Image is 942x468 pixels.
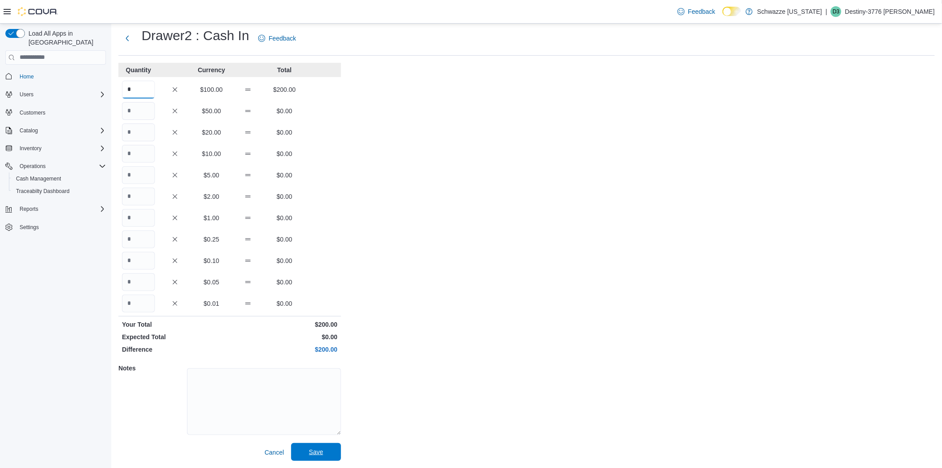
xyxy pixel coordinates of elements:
[16,204,42,214] button: Reports
[268,278,301,287] p: $0.00
[122,209,155,227] input: Quantity
[122,230,155,248] input: Quantity
[268,149,301,158] p: $0.00
[231,333,337,341] p: $0.00
[269,34,296,43] span: Feedback
[122,320,228,329] p: Your Total
[20,91,33,98] span: Users
[833,6,840,17] span: D3
[122,333,228,341] p: Expected Total
[231,345,337,354] p: $200.00
[195,235,228,244] p: $0.25
[291,443,341,461] button: Save
[2,160,110,172] button: Operations
[9,172,110,185] button: Cash Management
[9,185,110,197] button: Traceabilty Dashboard
[122,123,155,141] input: Quantity
[122,295,155,312] input: Quantity
[2,142,110,155] button: Inventory
[122,273,155,291] input: Quantity
[268,256,301,265] p: $0.00
[195,171,228,180] p: $5.00
[2,70,110,83] button: Home
[16,89,106,100] span: Users
[18,7,58,16] img: Cova
[122,166,155,184] input: Quantity
[195,213,228,222] p: $1.00
[16,107,49,118] a: Customers
[16,107,106,118] span: Customers
[723,7,741,16] input: Dark Mode
[845,6,935,17] p: Destiny-3776 [PERSON_NAME]
[268,171,301,180] p: $0.00
[122,145,155,163] input: Quantity
[16,89,37,100] button: Users
[826,6,828,17] p: |
[20,109,45,116] span: Customers
[674,3,719,21] a: Feedback
[118,359,185,377] h5: Notes
[688,7,715,16] span: Feedback
[264,448,284,457] span: Cancel
[195,85,228,94] p: $100.00
[268,192,301,201] p: $0.00
[16,71,106,82] span: Home
[268,213,301,222] p: $0.00
[16,125,106,136] span: Catalog
[231,320,337,329] p: $200.00
[831,6,841,17] div: Destiny-3776 Herrera
[195,66,228,74] p: Currency
[268,66,301,74] p: Total
[195,149,228,158] p: $10.00
[261,443,288,461] button: Cancel
[268,235,301,244] p: $0.00
[16,204,106,214] span: Reports
[16,143,106,154] span: Inventory
[20,224,39,231] span: Settings
[309,447,323,456] span: Save
[12,173,106,184] span: Cash Management
[20,73,34,80] span: Home
[20,145,41,152] span: Inventory
[20,163,46,170] span: Operations
[16,175,61,182] span: Cash Management
[12,173,65,184] a: Cash Management
[195,299,228,308] p: $0.01
[195,128,228,137] p: $20.00
[25,29,106,47] span: Load All Apps in [GEOGRAPHIC_DATA]
[122,188,155,205] input: Quantity
[268,128,301,137] p: $0.00
[2,124,110,137] button: Catalog
[122,81,155,99] input: Quantity
[195,107,228,115] p: $50.00
[16,188,69,195] span: Traceabilty Dashboard
[195,192,228,201] p: $2.00
[20,205,38,213] span: Reports
[122,252,155,270] input: Quantity
[757,6,822,17] p: Schwazze [US_STATE]
[2,106,110,119] button: Customers
[195,278,228,287] p: $0.05
[16,71,37,82] a: Home
[16,161,106,172] span: Operations
[16,222,106,233] span: Settings
[16,161,49,172] button: Operations
[12,186,73,197] a: Traceabilty Dashboard
[2,221,110,234] button: Settings
[2,88,110,101] button: Users
[255,29,300,47] a: Feedback
[5,66,106,257] nav: Complex example
[16,143,45,154] button: Inventory
[122,345,228,354] p: Difference
[122,102,155,120] input: Quantity
[118,29,136,47] button: Next
[268,85,301,94] p: $200.00
[16,222,42,233] a: Settings
[122,66,155,74] p: Quantity
[2,203,110,215] button: Reports
[12,186,106,197] span: Traceabilty Dashboard
[268,299,301,308] p: $0.00
[268,107,301,115] p: $0.00
[20,127,38,134] span: Catalog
